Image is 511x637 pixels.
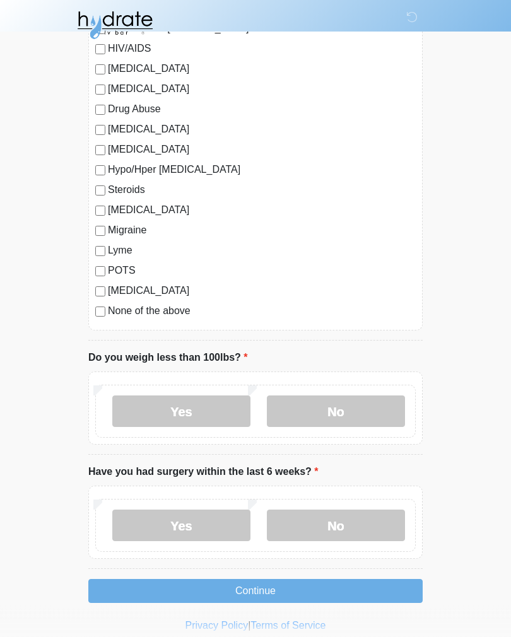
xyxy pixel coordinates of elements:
[95,226,105,237] input: Migraine
[112,510,250,542] label: Yes
[185,621,249,631] a: Privacy Policy
[267,396,405,428] label: No
[95,287,105,297] input: [MEDICAL_DATA]
[95,166,105,176] input: Hypo/Hper [MEDICAL_DATA]
[95,307,105,317] input: None of the above
[108,264,416,279] label: POTS
[108,304,416,319] label: None of the above
[108,122,416,137] label: [MEDICAL_DATA]
[108,183,416,198] label: Steroids
[88,580,423,604] button: Continue
[88,351,248,366] label: Do you weigh less than 100lbs?
[267,510,405,542] label: No
[88,465,319,480] label: Have you had surgery within the last 6 weeks?
[95,105,105,115] input: Drug Abuse
[95,65,105,75] input: [MEDICAL_DATA]
[112,396,250,428] label: Yes
[95,267,105,277] input: POTS
[95,146,105,156] input: [MEDICAL_DATA]
[108,243,416,259] label: Lyme
[108,163,416,178] label: Hypo/Hper [MEDICAL_DATA]
[95,186,105,196] input: Steroids
[76,9,154,41] img: Hydrate IV Bar - Fort Collins Logo
[248,621,250,631] a: |
[108,82,416,97] label: [MEDICAL_DATA]
[108,62,416,77] label: [MEDICAL_DATA]
[250,621,326,631] a: Terms of Service
[95,85,105,95] input: [MEDICAL_DATA]
[95,247,105,257] input: Lyme
[95,126,105,136] input: [MEDICAL_DATA]
[108,223,416,238] label: Migraine
[108,102,416,117] label: Drug Abuse
[95,206,105,216] input: [MEDICAL_DATA]
[108,143,416,158] label: [MEDICAL_DATA]
[108,284,416,299] label: [MEDICAL_DATA]
[108,203,416,218] label: [MEDICAL_DATA]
